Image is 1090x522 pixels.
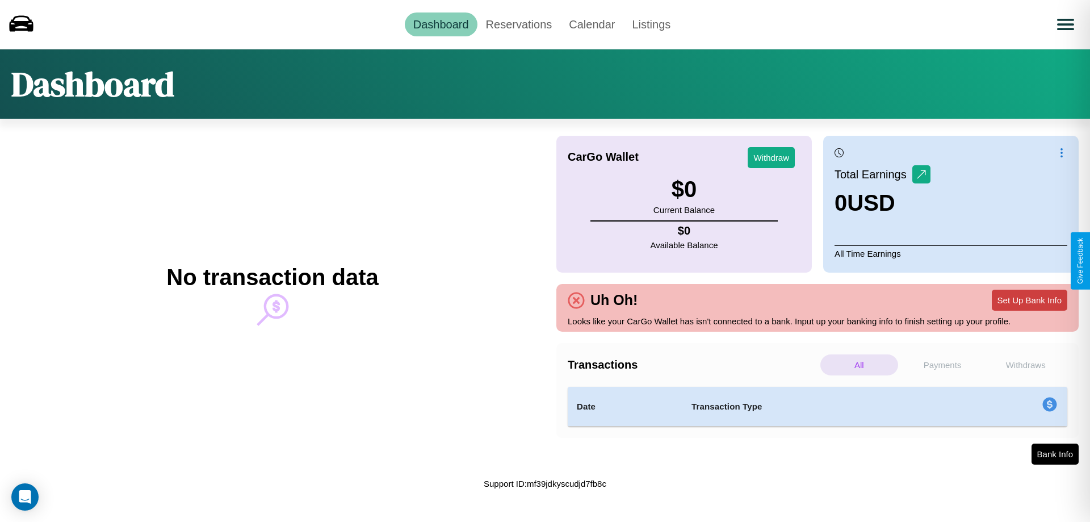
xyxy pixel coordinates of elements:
[987,354,1064,375] p: Withdraws
[568,314,1067,329] p: Looks like your CarGo Wallet has isn't connected to a bank. Input up your banking info to finish ...
[577,400,673,414] h4: Date
[691,400,949,414] h4: Transaction Type
[748,147,795,168] button: Withdraw
[568,358,817,371] h4: Transactions
[477,12,561,36] a: Reservations
[653,177,715,202] h3: $ 0
[1050,9,1081,40] button: Open menu
[405,12,477,36] a: Dashboard
[568,151,639,164] h4: CarGo Wallet
[1032,444,1079,465] button: Bank Info
[11,483,39,511] div: Open Intercom Messenger
[166,265,378,290] h2: No transaction data
[835,190,930,216] h3: 0 USD
[623,12,679,36] a: Listings
[651,237,718,253] p: Available Balance
[11,61,174,107] h1: Dashboard
[835,245,1067,261] p: All Time Earnings
[560,12,623,36] a: Calendar
[820,354,898,375] p: All
[484,476,606,491] p: Support ID: mf39jdkyscudjd7fb8c
[1076,238,1084,284] div: Give Feedback
[568,387,1067,427] table: simple table
[653,202,715,218] p: Current Balance
[585,292,643,308] h4: Uh Oh!
[835,164,912,185] p: Total Earnings
[992,290,1067,311] button: Set Up Bank Info
[904,354,982,375] p: Payments
[651,224,718,237] h4: $ 0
